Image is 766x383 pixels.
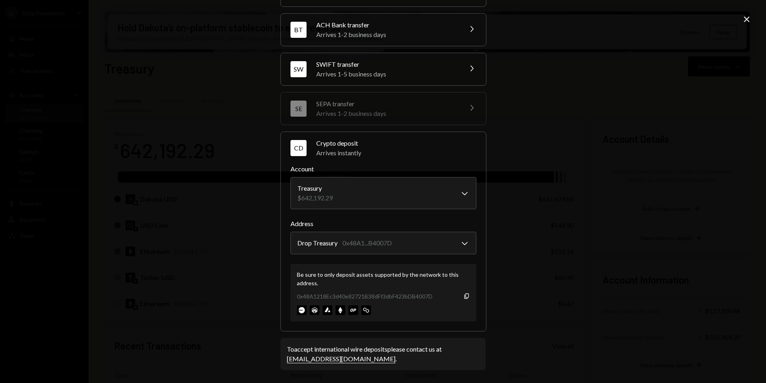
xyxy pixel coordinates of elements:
[290,140,307,156] div: CD
[281,93,486,125] button: SESEPA transferArrives 1-2 business days
[297,305,307,315] img: base-mainnet
[287,355,395,363] a: [EMAIL_ADDRESS][DOMAIN_NAME]
[290,177,476,209] button: Account
[316,20,457,30] div: ACH Bank transfer
[323,305,332,315] img: avalanche-mainnet
[316,69,457,79] div: Arrives 1-5 business days
[348,305,358,315] img: optimism-mainnet
[342,238,392,248] div: 0x48A1...B4007D
[316,148,476,158] div: Arrives instantly
[281,53,486,85] button: SWSWIFT transferArrives 1-5 business days
[316,99,457,109] div: SEPA transfer
[316,109,457,118] div: Arrives 1-2 business days
[290,101,307,117] div: SE
[316,30,457,39] div: Arrives 1-2 business days
[290,164,476,174] label: Account
[297,292,432,301] div: 0x48A1218Ec3d40e82721B38dFf3dbF423bDB4007D
[281,132,486,164] button: CDCrypto depositArrives instantly
[290,164,476,321] div: CDCrypto depositArrives instantly
[290,22,307,38] div: BT
[316,138,476,148] div: Crypto deposit
[290,232,476,254] button: Address
[281,14,486,46] button: BTACH Bank transferArrives 1-2 business days
[290,61,307,77] div: SW
[361,305,371,315] img: polygon-mainnet
[287,344,479,364] div: To accept international wire deposits please contact us at .
[336,305,345,315] img: ethereum-mainnet
[290,219,476,229] label: Address
[310,305,319,315] img: arbitrum-mainnet
[316,60,457,69] div: SWIFT transfer
[297,270,470,287] div: Be sure to only deposit assets supported by the network to this address.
